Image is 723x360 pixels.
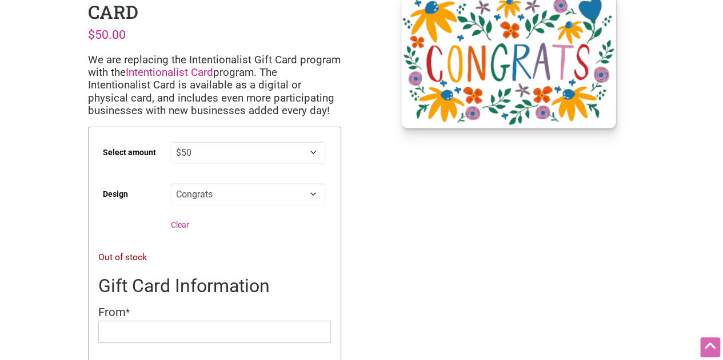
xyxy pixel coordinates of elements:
[98,250,331,264] p: Out of stock
[98,305,126,319] span: From
[171,220,189,229] a: Clear options
[700,337,720,357] div: Scroll Back to Top
[88,54,341,118] p: We are replacing the Intentionalist Gift Card program with the program. The Intentionalist Card i...
[88,27,95,42] span: $
[103,140,156,165] label: Select amount
[88,27,126,42] bdi: 50.00
[98,273,331,299] h3: Gift Card Information
[103,181,128,207] label: Design
[98,321,331,343] input: From
[126,66,213,79] a: Intentionalist Card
